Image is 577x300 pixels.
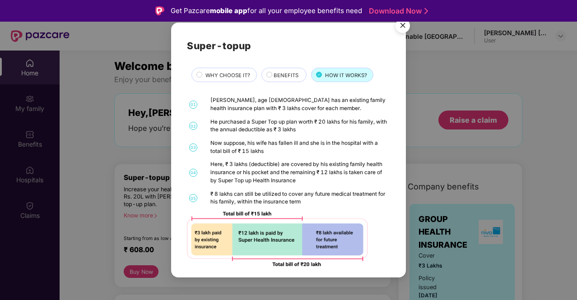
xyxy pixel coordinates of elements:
span: HOW IT WORKS? [325,71,367,79]
div: He purchased a Super Top up plan worth ₹ 20 lakhs for his family, with the annual deductible as ₹... [210,118,388,134]
h2: Super-topup [187,38,390,53]
span: 03 [189,143,197,152]
div: Now suppose, his wife has fallen ill and she is in the hospital with a total bill of ₹ 15 lakhs [210,139,388,155]
img: Logo [155,6,164,15]
strong: mobile app [210,6,247,15]
div: Get Pazcare for all your employee benefits need [171,5,362,16]
img: 92ad5f425632aafc39dd5e75337fe900.png [187,212,368,266]
span: 01 [189,101,197,109]
button: Close [390,14,414,38]
span: WHY CHOOSE IT? [205,71,250,79]
a: Download Now [369,6,425,16]
div: Here, ₹ 3 lakhs (deductible) are covered by his existing family health insurance or his pocket an... [210,161,388,185]
div: [PERSON_NAME], age [DEMOGRAPHIC_DATA] has an existing family health insurance plan with ₹ 3 lakhs... [210,97,388,112]
img: svg+xml;base64,PHN2ZyB4bWxucz0iaHR0cDovL3d3dy53My5vcmcvMjAwMC9zdmciIHdpZHRoPSI1NiIgaGVpZ2h0PSI1Ni... [390,14,415,40]
span: 02 [189,122,197,130]
span: BENEFITS [274,71,298,79]
img: Stroke [424,6,428,16]
span: 05 [189,194,197,202]
span: 04 [189,169,197,177]
div: ₹ 8 lakhs can still be utilized to cover any future medical treatment for his family, within the ... [210,190,388,206]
